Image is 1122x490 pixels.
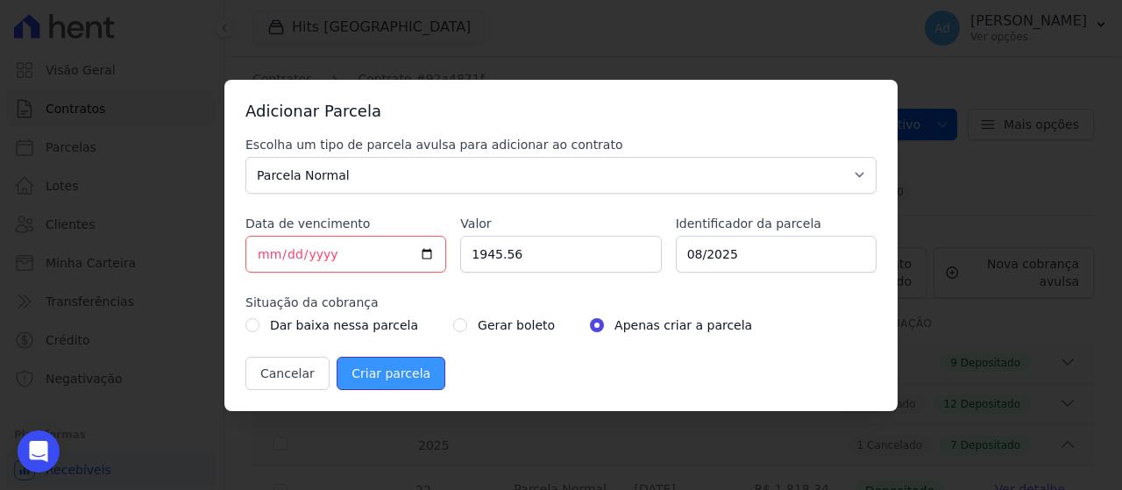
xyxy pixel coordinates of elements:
label: Dar baixa nessa parcela [270,315,418,336]
label: Gerar boleto [478,315,555,336]
label: Situação da cobrança [245,294,877,311]
label: Valor [460,215,661,232]
label: Identificador da parcela [676,215,877,232]
label: Data de vencimento [245,215,446,232]
button: Cancelar [245,357,330,390]
label: Apenas criar a parcela [614,315,752,336]
input: Criar parcela [337,357,445,390]
label: Escolha um tipo de parcela avulsa para adicionar ao contrato [245,136,877,153]
h3: Adicionar Parcela [245,101,877,122]
div: Open Intercom Messenger [18,430,60,472]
